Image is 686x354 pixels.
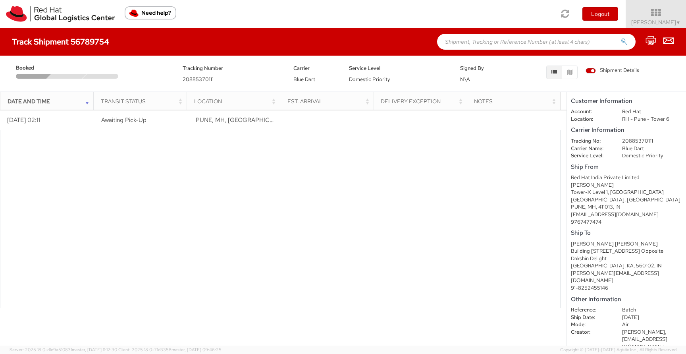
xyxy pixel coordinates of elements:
dt: Tracking No: [565,137,616,145]
div: Transit Status [101,97,185,105]
span: PUNE, MH, IN [196,116,289,124]
div: Tower-X Level 1, [GEOGRAPHIC_DATA] [GEOGRAPHIC_DATA], [GEOGRAPHIC_DATA] [571,189,682,203]
span: Client: 2025.18.0-71d3358 [118,347,222,352]
dt: Service Level: [565,152,616,160]
span: Domestic Priority [349,76,390,83]
dt: Reference: [565,306,616,314]
dt: Mode: [565,321,616,329]
div: PUNE, MH, 411013, IN [571,203,682,211]
div: [GEOGRAPHIC_DATA], KA, 560102, IN [571,262,682,270]
dt: Carrier Name: [565,145,616,153]
span: [PERSON_NAME], [622,329,666,335]
button: Logout [582,7,618,21]
span: N\A [460,76,470,83]
span: Copyright © [DATE]-[DATE] Agistix Inc., All Rights Reserved [560,347,676,353]
div: [PERSON_NAME][EMAIL_ADDRESS][DOMAIN_NAME] [571,270,682,284]
div: [PERSON_NAME] [PERSON_NAME] [571,240,682,248]
dt: Ship Date: [565,314,616,321]
span: master, [DATE] 09:46:25 [171,347,222,352]
h5: Customer Information [571,98,682,104]
input: Shipment, Tracking or Reference Number (at least 4 chars) [437,34,636,50]
div: Notes [474,97,558,105]
dt: Location: [565,116,616,123]
div: Est. Arrival [287,97,371,105]
div: Red Hat India Private Limited [PERSON_NAME] [571,174,682,189]
span: [PERSON_NAME] [631,19,681,26]
h5: Carrier Information [571,127,682,133]
div: Delivery Exception [381,97,464,105]
div: 91-8252455146 [571,284,682,292]
div: 9767477474 [571,219,682,226]
span: Server: 2025.18.0-d1e9a510831 [10,347,117,352]
span: Shipment Details [586,67,639,74]
button: Need help? [125,6,176,19]
h4: Track Shipment 56789754 [12,37,109,46]
div: [EMAIL_ADDRESS][DOMAIN_NAME] [571,211,682,219]
label: Shipment Details [586,67,639,75]
dt: Account: [565,108,616,116]
h5: Carrier [293,66,337,71]
span: master, [DATE] 11:12:30 [72,347,117,352]
h5: Signed By [460,66,504,71]
div: Location [194,97,278,105]
dt: Creator: [565,329,616,336]
span: 20885370111 [183,76,214,83]
div: Date and Time [8,97,91,105]
span: ▼ [676,19,681,26]
h5: Tracking Number [183,66,282,71]
h5: Ship To [571,230,682,236]
h5: Other Information [571,296,682,303]
span: Booked [16,64,50,72]
h5: Ship From [571,164,682,170]
span: Blue Dart [293,76,315,83]
span: Awaiting Pick-Up [101,116,146,124]
div: Building [STREET_ADDRESS] Opposite Dakshin Delight [571,248,682,262]
h5: Service Level [349,66,448,71]
img: rh-logistics-00dfa346123c4ec078e1.svg [6,6,115,22]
